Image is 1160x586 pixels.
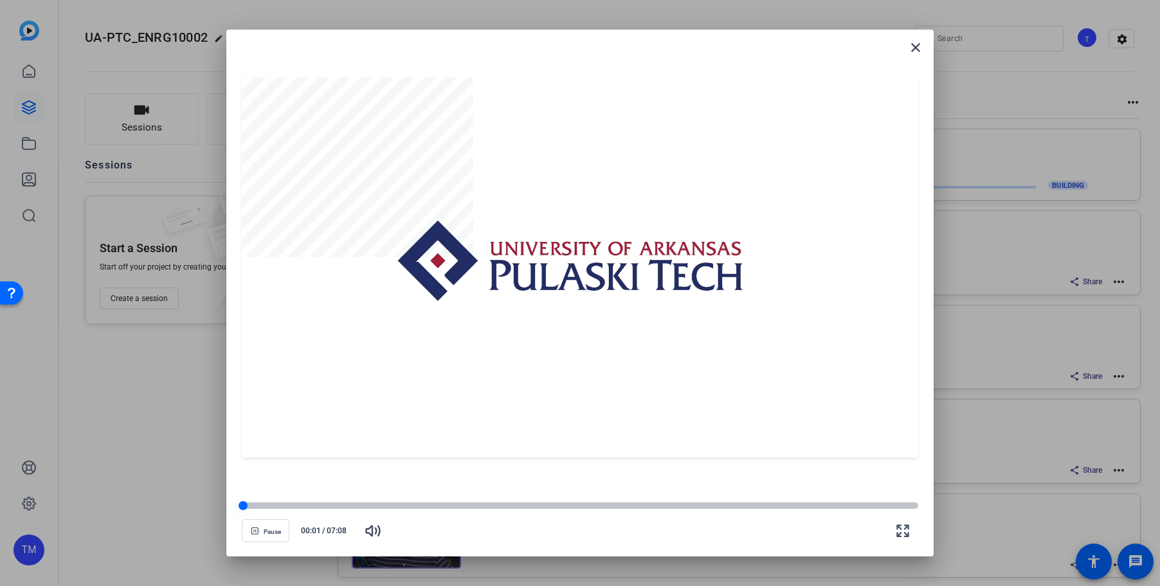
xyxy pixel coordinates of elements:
[908,40,923,55] mat-icon: close
[242,519,289,542] button: Pause
[295,525,321,536] span: 00:01
[887,515,918,546] button: Fullscreen
[264,528,281,536] span: Pause
[295,525,352,536] div: /
[358,515,388,546] button: Mute
[327,525,353,536] span: 07:08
